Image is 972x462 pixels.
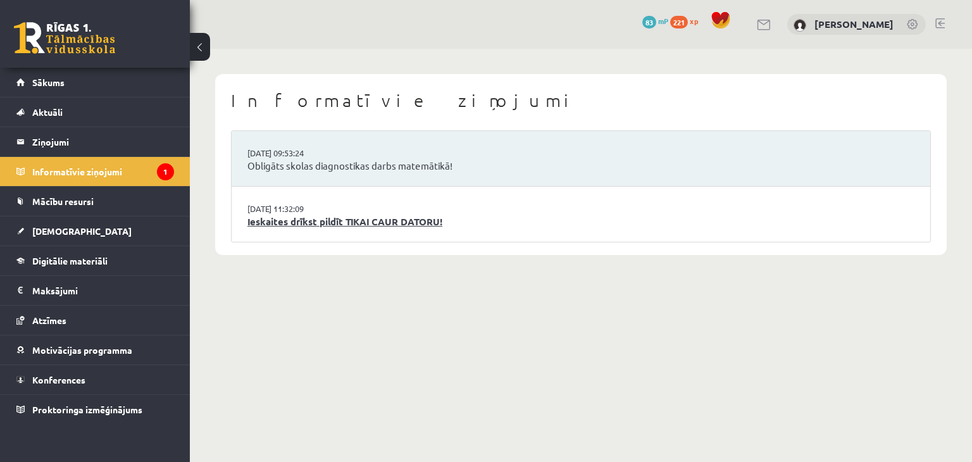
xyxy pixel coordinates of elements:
span: 221 [670,16,688,28]
span: xp [690,16,698,26]
span: [DEMOGRAPHIC_DATA] [32,225,132,237]
a: Aktuāli [16,97,174,127]
a: Mācību resursi [16,187,174,216]
a: Sākums [16,68,174,97]
a: Atzīmes [16,306,174,335]
span: Atzīmes [32,315,66,326]
span: Sākums [32,77,65,88]
a: Konferences [16,365,174,394]
span: Konferences [32,374,85,385]
legend: Informatīvie ziņojumi [32,157,174,186]
a: Informatīvie ziņojumi1 [16,157,174,186]
img: Eduards Hermanovskis [794,19,806,32]
a: 83 mP [642,16,668,26]
h1: Informatīvie ziņojumi [231,90,931,111]
i: 1 [157,163,174,180]
a: Rīgas 1. Tālmācības vidusskola [14,22,115,54]
a: Ieskaites drīkst pildīt TIKAI CAUR DATORU! [247,215,914,229]
a: Digitālie materiāli [16,246,174,275]
a: Obligāts skolas diagnostikas darbs matemātikā! [247,159,914,173]
a: Ziņojumi [16,127,174,156]
a: [DATE] 09:53:24 [247,147,342,159]
span: Aktuāli [32,106,63,118]
legend: Ziņojumi [32,127,174,156]
a: [PERSON_NAME] [814,18,894,30]
span: Digitālie materiāli [32,255,108,266]
a: 221 xp [670,16,704,26]
span: Motivācijas programma [32,344,132,356]
a: [DEMOGRAPHIC_DATA] [16,216,174,246]
a: Proktoringa izmēģinājums [16,395,174,424]
legend: Maksājumi [32,276,174,305]
span: Mācību resursi [32,196,94,207]
a: [DATE] 11:32:09 [247,203,342,215]
a: Maksājumi [16,276,174,305]
span: Proktoringa izmēģinājums [32,404,142,415]
span: mP [658,16,668,26]
a: Motivācijas programma [16,335,174,365]
span: 83 [642,16,656,28]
